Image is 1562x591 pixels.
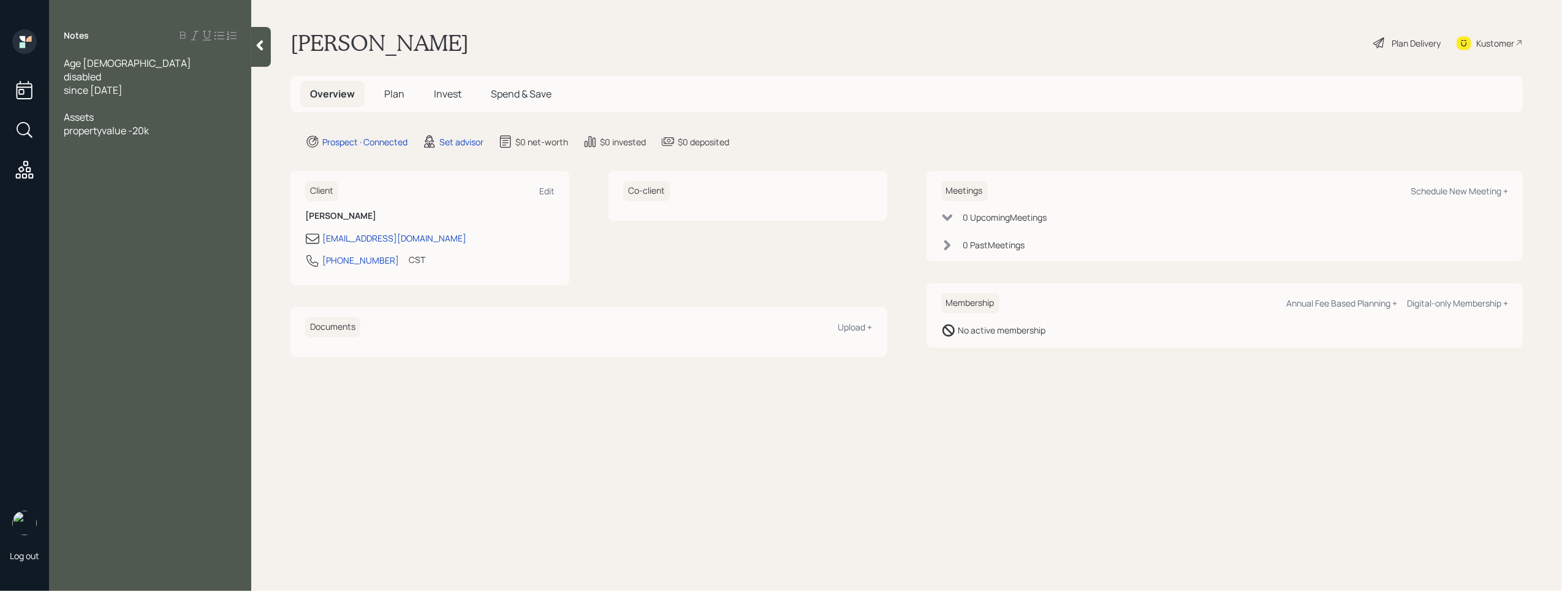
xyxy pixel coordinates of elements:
div: CST [409,253,425,266]
span: Assets [64,110,94,124]
span: Invest [434,87,461,101]
div: Prospect · Connected [322,135,408,148]
span: since [DATE] [64,83,123,97]
div: 0 Upcoming Meeting s [963,211,1047,224]
div: Log out [10,550,39,562]
div: No active membership [958,324,1046,337]
div: Schedule New Meeting + [1411,185,1508,197]
label: Notes [64,29,89,42]
div: Edit [539,185,555,197]
div: Kustomer [1476,37,1514,50]
div: $0 invested [600,135,646,148]
span: Plan [384,87,404,101]
h6: Co-client [623,181,670,201]
div: Annual Fee Based Planning + [1286,297,1397,309]
h1: [PERSON_NAME] [290,29,469,56]
div: 0 Past Meeting s [963,238,1025,251]
h6: Client [305,181,338,201]
h6: Membership [941,293,999,313]
h6: Meetings [941,181,988,201]
span: Spend & Save [491,87,552,101]
img: retirable_logo.png [12,511,37,535]
div: Plan Delivery [1392,37,1441,50]
span: disabled [64,70,101,83]
span: Age [DEMOGRAPHIC_DATA] [64,56,191,70]
span: Overview [310,87,355,101]
h6: Documents [305,317,360,337]
h6: [PERSON_NAME] [305,211,555,221]
div: Digital-only Membership + [1407,297,1508,309]
div: Upload + [838,321,873,333]
div: $0 net-worth [515,135,568,148]
span: propertyvalue -20k [64,124,149,137]
div: [EMAIL_ADDRESS][DOMAIN_NAME] [322,232,466,245]
div: Set advisor [439,135,483,148]
div: $0 deposited [678,135,729,148]
div: [PHONE_NUMBER] [322,254,399,267]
